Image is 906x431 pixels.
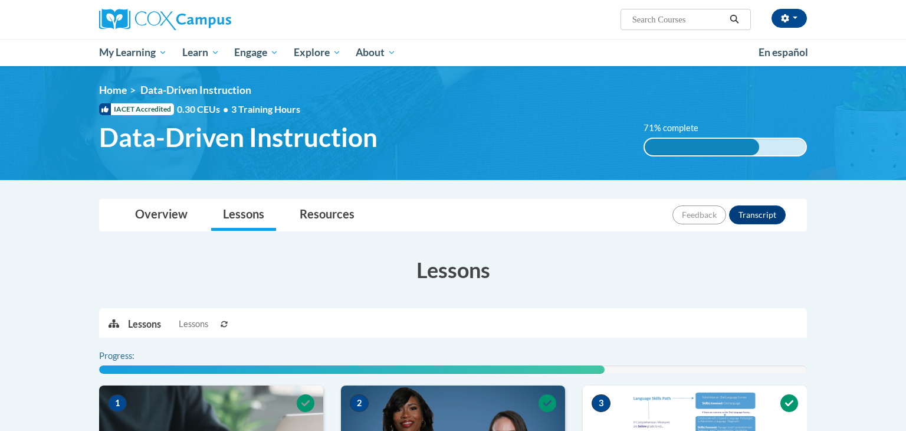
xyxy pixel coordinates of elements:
a: My Learning [91,39,175,66]
span: 0.30 CEUs [177,103,231,116]
button: Feedback [672,205,726,224]
a: En español [751,40,816,65]
span: 2 [350,394,369,412]
a: Cox Campus [99,9,323,30]
span: Data-Driven Instruction [99,122,377,153]
input: Search Courses [631,12,726,27]
a: About [349,39,404,66]
label: Progress: [99,350,167,363]
span: • [223,103,228,115]
span: Explore [294,45,341,60]
a: Resources [288,200,366,231]
span: 1 [108,394,127,412]
span: 3 Training Hours [231,103,300,115]
span: Engage [234,45,278,60]
span: 3 [592,394,610,412]
a: Home [99,84,127,96]
p: Lessons [128,318,161,331]
div: 71% complete [645,139,759,155]
button: Search [726,12,743,27]
button: Transcript [729,205,786,224]
label: 71% complete [644,122,711,135]
span: Lessons [179,318,208,331]
span: My Learning [99,45,167,60]
span: About [356,45,396,60]
a: Explore [286,39,349,66]
div: Main menu [81,39,825,66]
img: Cox Campus [99,9,231,30]
a: Overview [123,200,199,231]
h3: Lessons [99,255,807,285]
span: Data-Driven Instruction [140,84,251,96]
a: Lessons [211,200,276,231]
a: Learn [175,39,227,66]
span: Learn [182,45,219,60]
span: IACET Accredited [99,103,174,115]
span: En español [759,46,808,58]
button: Account Settings [772,9,807,28]
a: Engage [226,39,286,66]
